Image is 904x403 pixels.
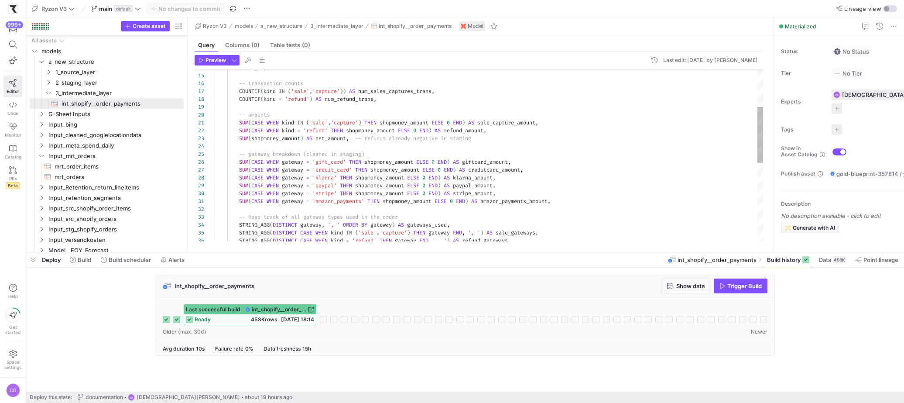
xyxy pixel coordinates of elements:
a: int_shopify__order_payments​​​​​​​​​​ [30,98,184,109]
button: No statusNo Status [832,46,871,57]
button: Show data [661,279,710,293]
span: 1_source_layer [55,67,182,77]
span: ELSE [398,127,410,134]
span: Help [7,293,18,299]
span: mrt_order_items​​​​​​​​​​ [55,162,174,172]
span: 3_intermediate_layer [55,88,182,98]
div: 22 [195,127,204,134]
span: Input_retention_segments [48,193,182,203]
span: num_refund_trans [325,96,373,103]
div: Press SPACE to select this row. [30,140,184,151]
span: SUM [239,174,248,181]
span: [DEMOGRAPHIC_DATA][PERSON_NAME] [137,394,240,400]
span: ( [260,88,264,95]
div: 30 [195,189,204,197]
span: END [428,182,438,189]
span: AS [468,119,474,126]
span: Create asset [133,23,166,29]
span: WHEN [267,182,279,189]
span: gateway [282,190,303,197]
div: CB [128,394,135,401]
span: 'refund' [303,127,328,134]
span: ) [462,119,465,126]
button: Point lineage [852,252,902,267]
div: Press SPACE to select this row. [30,172,184,182]
span: , [328,119,331,126]
span: Generate with AI [793,225,835,231]
span: ( [248,158,251,165]
span: default [114,5,133,12]
span: num_sales_captures_trans [358,88,431,95]
img: No tier [834,70,841,77]
span: Input_cleaned_googlelocationdata [48,130,182,140]
span: COUNTIF [239,96,260,103]
span: Build [78,256,91,263]
div: All assets [31,38,57,44]
span: SUM [239,127,248,134]
span: klarna_amount [453,174,493,181]
button: Preview [195,55,229,65]
div: 27 [195,166,204,174]
img: undefined [461,24,466,29]
a: Catalog [3,141,22,163]
span: Table tests [270,42,310,48]
span: SUM [239,166,248,173]
span: CASE [251,182,264,189]
div: 21 [195,119,204,127]
span: -- transaction counts [239,80,303,87]
span: No Tier [834,70,862,77]
span: , [508,158,511,165]
span: = [306,158,309,165]
span: WHEN [267,166,279,173]
span: ELSE [422,166,435,173]
button: int_shopify__order_payments [369,21,454,31]
button: Build [66,252,95,267]
span: WHEN [267,127,279,134]
span: ( [248,190,251,197]
span: THEN [364,119,377,126]
span: Trigger Build [727,282,762,289]
span: Input_src_shopify_orders [48,214,182,224]
span: mrt_orders​​​​​​​​​​ [55,172,174,182]
span: shopmoney_amount [355,174,404,181]
span: Ryzon V3 [41,5,67,12]
span: 'gift_card' [312,158,346,165]
span: , [493,182,496,189]
span: gateway [282,174,303,181]
span: shopmoney_amount [346,127,395,134]
div: 23 [195,134,204,142]
span: No Status [834,48,869,55]
span: ready [195,317,211,323]
span: ) [309,96,312,103]
span: ELSE [407,190,419,197]
span: 0 [422,182,425,189]
span: ) [343,88,346,95]
span: WHEN [267,190,279,197]
span: paypal_amount [453,182,493,189]
span: giftcard_amount [462,158,508,165]
span: main [99,5,112,12]
div: 458K [833,256,846,263]
span: Materialized [785,23,816,30]
button: documentationCB[DEMOGRAPHIC_DATA][PERSON_NAME]about 19 hours ago [75,392,294,403]
div: 24 [195,142,204,150]
span: Get started [5,324,21,335]
span: ) [438,182,441,189]
a: Editor [3,76,22,97]
span: = [297,127,300,134]
span: , [483,127,486,134]
span: 2_staging_layer [55,78,182,88]
span: int_shopify__order_payments [379,23,452,29]
span: int_shopify__order_payments​​​​​​​​​​ [62,99,174,109]
span: Query [198,42,215,48]
span: about 19 hours ago [245,394,292,400]
div: CB [6,383,20,397]
span: Code [7,110,18,116]
span: END [444,166,453,173]
span: END [438,158,447,165]
span: 0 [422,174,425,181]
div: Press SPACE to select this row. [30,161,184,172]
div: Press SPACE to select this row. [30,35,184,46]
span: ( [248,135,251,142]
span: 0 [431,158,435,165]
